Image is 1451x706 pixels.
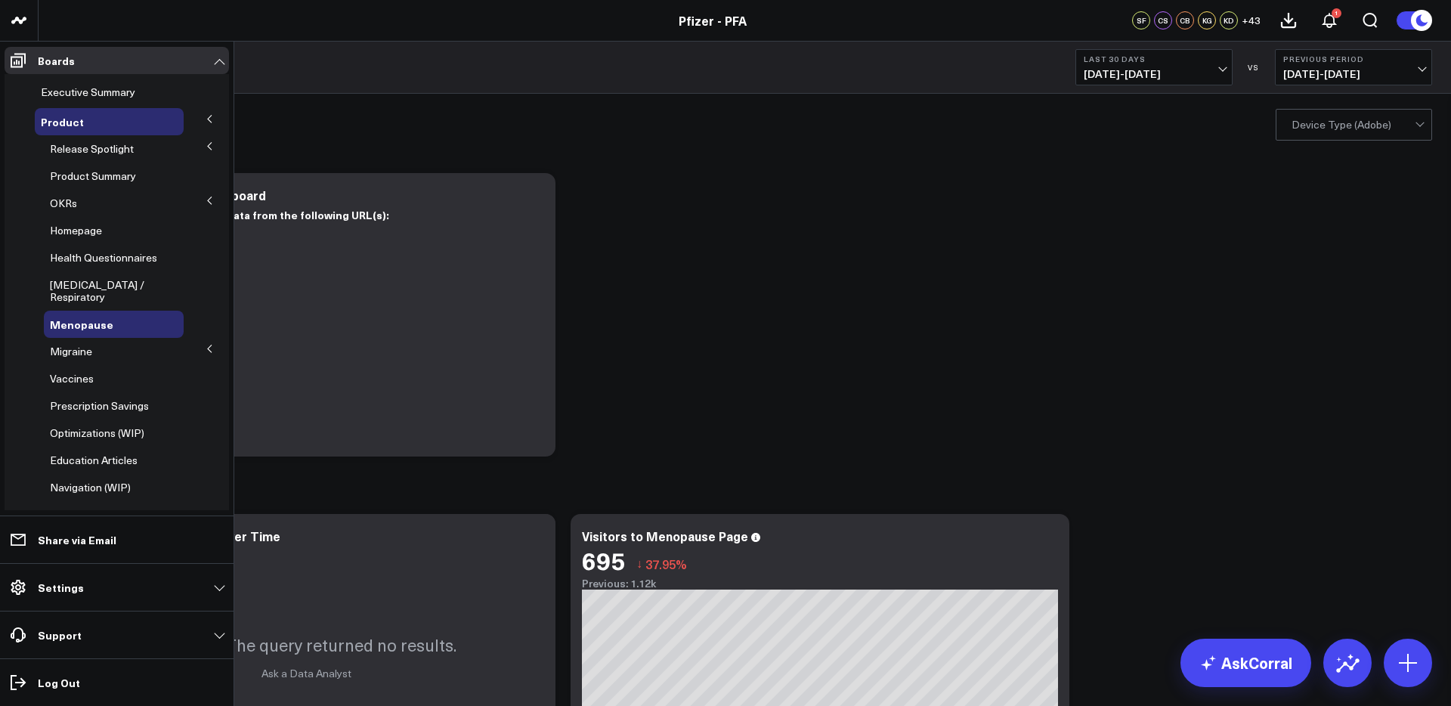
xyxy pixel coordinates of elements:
a: Pfizer - PFA [679,12,747,29]
p: Settings [38,581,84,593]
a: Navigation (WIP) [50,482,131,494]
span: Education Articles [50,453,138,467]
a: Prescription Savings [50,400,149,412]
span: Media Performance [41,509,137,524]
div: SF [1132,11,1150,29]
div: 695 [582,547,625,574]
a: Education Articles [50,454,138,466]
span: Executive Summary [41,85,135,99]
div: KD [1220,11,1238,29]
span: [DATE] - [DATE] [1084,68,1224,80]
a: Optimizations (WIP) [50,427,144,439]
div: CB [1176,11,1194,29]
a: Executive Summary [41,86,135,98]
a: Menopause [50,318,113,330]
span: [MEDICAL_DATA] / Respiratory [50,277,144,304]
a: Product Summary [50,170,136,182]
span: Optimizations (WIP) [50,426,144,440]
a: AskCorral [1180,639,1311,687]
div: Previous: 1.12k [582,577,1058,590]
a: Vaccines [50,373,94,385]
b: Previous Period [1283,54,1424,63]
a: Migraine [50,345,92,358]
button: Last 30 Days[DATE]-[DATE] [1075,49,1233,85]
span: [DATE] - [DATE] [1283,68,1424,80]
p: Support [38,629,82,641]
span: Homepage [50,223,102,237]
a: Ask a Data Analyst [261,666,351,680]
a: Log Out [5,669,229,696]
span: OKRs [50,196,77,210]
div: VS [1240,63,1267,72]
p: So sorry. The query returned no results. [156,633,456,656]
button: +43 [1242,11,1261,29]
li: [URL][DOMAIN_NAME] [98,225,533,244]
button: Previous Period[DATE]-[DATE] [1275,49,1432,85]
div: Visitors to Menopause Page [582,528,748,544]
span: 37.95% [645,556,687,572]
span: Product [41,114,84,129]
span: Product Summary [50,169,136,183]
a: OKRs [50,197,77,209]
span: Vaccines [50,371,94,386]
b: Last 30 Days [1084,54,1224,63]
span: Release Spotlight [50,141,134,156]
span: Navigation (WIP) [50,480,131,494]
p: Log Out [38,677,80,689]
span: Health Questionnaires [50,250,157,265]
div: KG [1198,11,1216,29]
p: Boards [38,54,75,67]
span: Prescription Savings [50,398,149,413]
div: CS [1154,11,1172,29]
span: Migraine [50,344,92,358]
span: + 43 [1242,15,1261,26]
a: Homepage [50,224,102,237]
p: Share via Email [38,534,116,546]
span: ↓ [636,554,642,574]
span: Menopause [50,317,113,332]
div: 1 [1332,8,1341,18]
a: [MEDICAL_DATA] / Respiratory [50,279,166,303]
a: Health Questionnaires [50,252,157,264]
